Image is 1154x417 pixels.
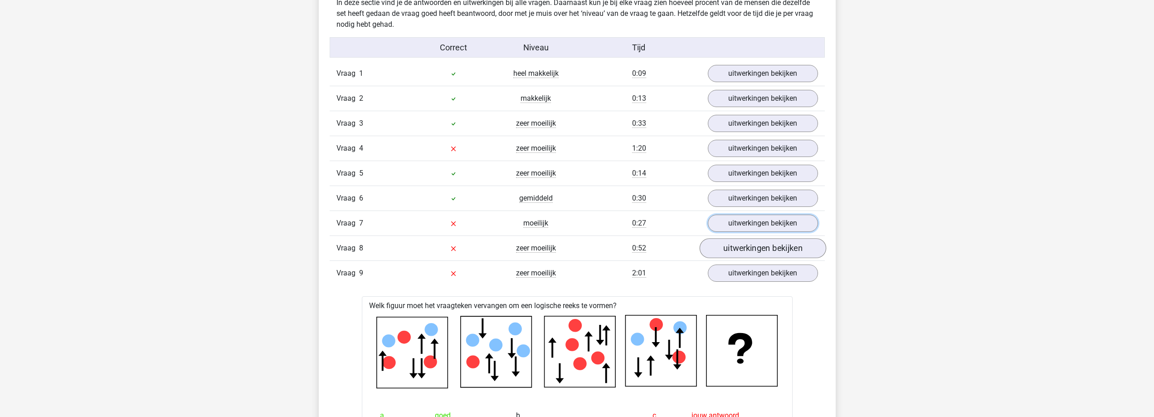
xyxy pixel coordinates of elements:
span: 1 [359,69,363,78]
span: zeer moeilijk [516,244,556,253]
span: 6 [359,194,363,202]
span: Vraag [336,268,359,279]
span: Vraag [336,193,359,204]
span: 2:01 [632,269,646,278]
a: uitwerkingen bekijken [708,265,818,282]
div: Tijd [577,41,701,54]
a: uitwerkingen bekijken [708,215,818,232]
span: 4 [359,144,363,152]
a: uitwerkingen bekijken [708,165,818,182]
span: 2 [359,94,363,103]
span: 0:13 [632,94,646,103]
span: Vraag [336,143,359,154]
span: moeilijk [523,219,548,228]
span: zeer moeilijk [516,119,556,128]
span: 0:33 [632,119,646,128]
div: Correct [412,41,495,54]
span: 0:52 [632,244,646,253]
span: 0:30 [632,194,646,203]
div: Niveau [495,41,577,54]
span: Vraag [336,218,359,229]
a: uitwerkingen bekijken [699,238,826,258]
span: zeer moeilijk [516,269,556,278]
span: zeer moeilijk [516,169,556,178]
span: Vraag [336,168,359,179]
span: 0:14 [632,169,646,178]
span: 5 [359,169,363,177]
span: 9 [359,269,363,277]
span: 8 [359,244,363,252]
span: 3 [359,119,363,128]
a: uitwerkingen bekijken [708,65,818,82]
span: Vraag [336,243,359,254]
a: uitwerkingen bekijken [708,90,818,107]
span: 0:27 [632,219,646,228]
span: Vraag [336,68,359,79]
a: uitwerkingen bekijken [708,140,818,157]
span: 0:09 [632,69,646,78]
a: uitwerkingen bekijken [708,190,818,207]
span: Vraag [336,118,359,129]
span: Vraag [336,93,359,104]
span: 1:20 [632,144,646,153]
span: makkelijk [521,94,551,103]
span: heel makkelijk [513,69,559,78]
span: 7 [359,219,363,227]
a: uitwerkingen bekijken [708,115,818,132]
span: zeer moeilijk [516,144,556,153]
span: gemiddeld [519,194,553,203]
